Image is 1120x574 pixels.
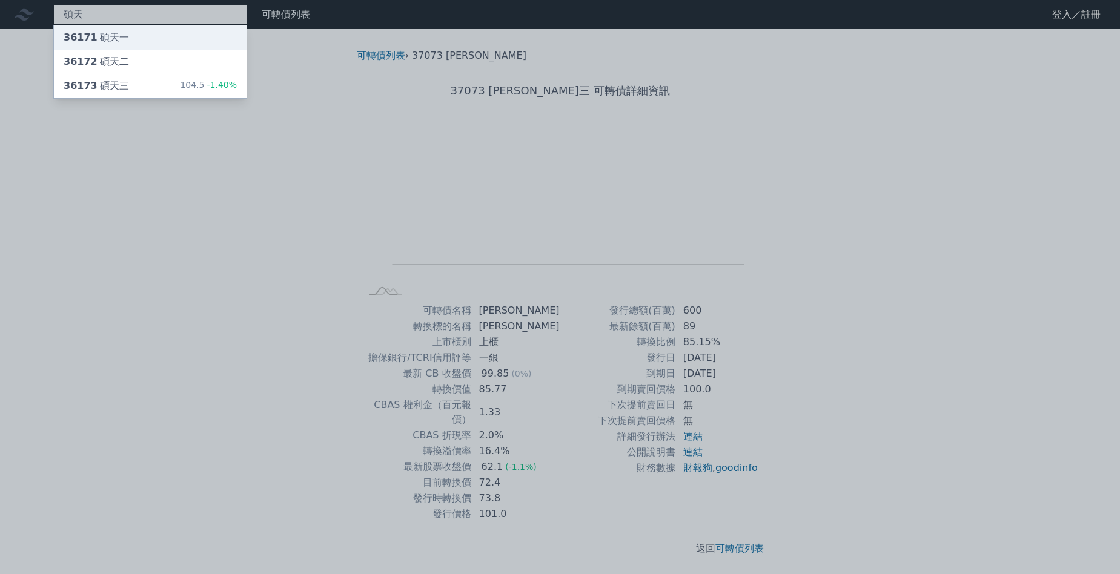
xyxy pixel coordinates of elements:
[54,74,247,98] a: 36173碩天三 104.5-1.40%
[64,80,98,91] span: 36173
[54,25,247,50] a: 36171碩天一
[64,79,129,93] div: 碩天三
[54,50,247,74] a: 36172碩天二
[64,54,129,69] div: 碩天二
[64,30,129,45] div: 碩天一
[64,56,98,67] span: 36172
[204,80,237,90] span: -1.40%
[180,79,237,93] div: 104.5
[64,31,98,43] span: 36171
